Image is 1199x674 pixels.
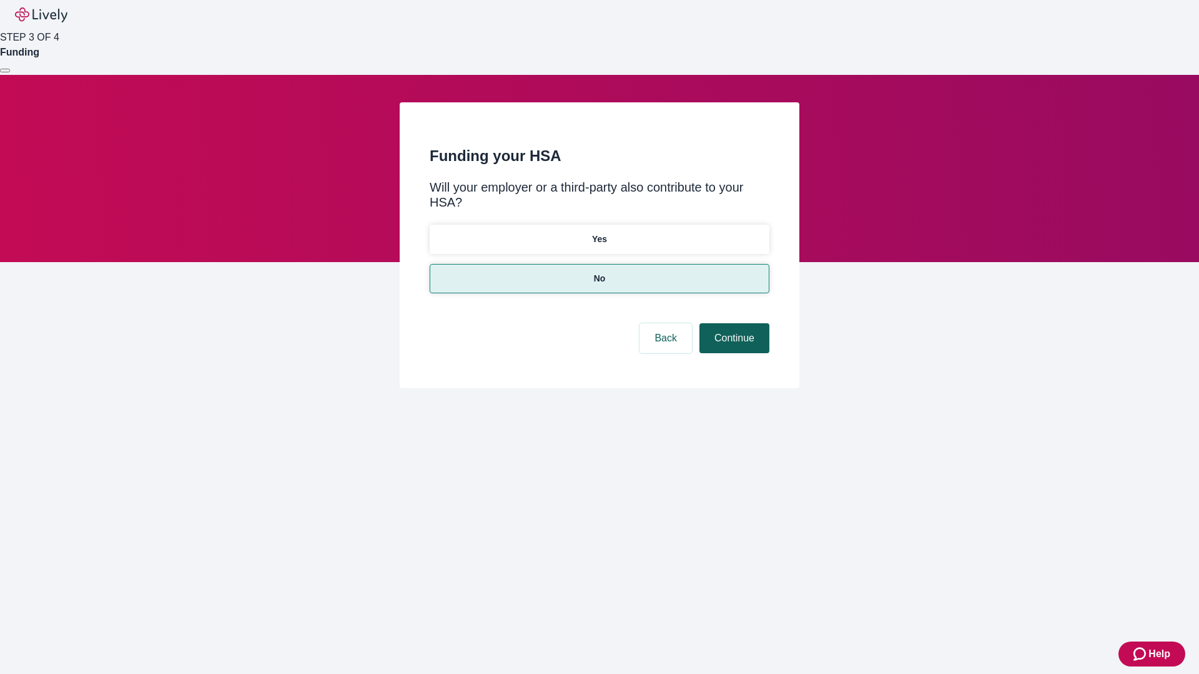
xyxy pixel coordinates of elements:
[699,323,769,353] button: Continue
[594,272,606,285] p: No
[1148,647,1170,662] span: Help
[592,233,607,246] p: Yes
[639,323,692,353] button: Back
[430,180,769,210] div: Will your employer or a third-party also contribute to your HSA?
[1133,647,1148,662] svg: Zendesk support icon
[1118,642,1185,667] button: Zendesk support iconHelp
[430,264,769,293] button: No
[430,225,769,254] button: Yes
[430,145,769,167] h2: Funding your HSA
[15,7,67,22] img: Lively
